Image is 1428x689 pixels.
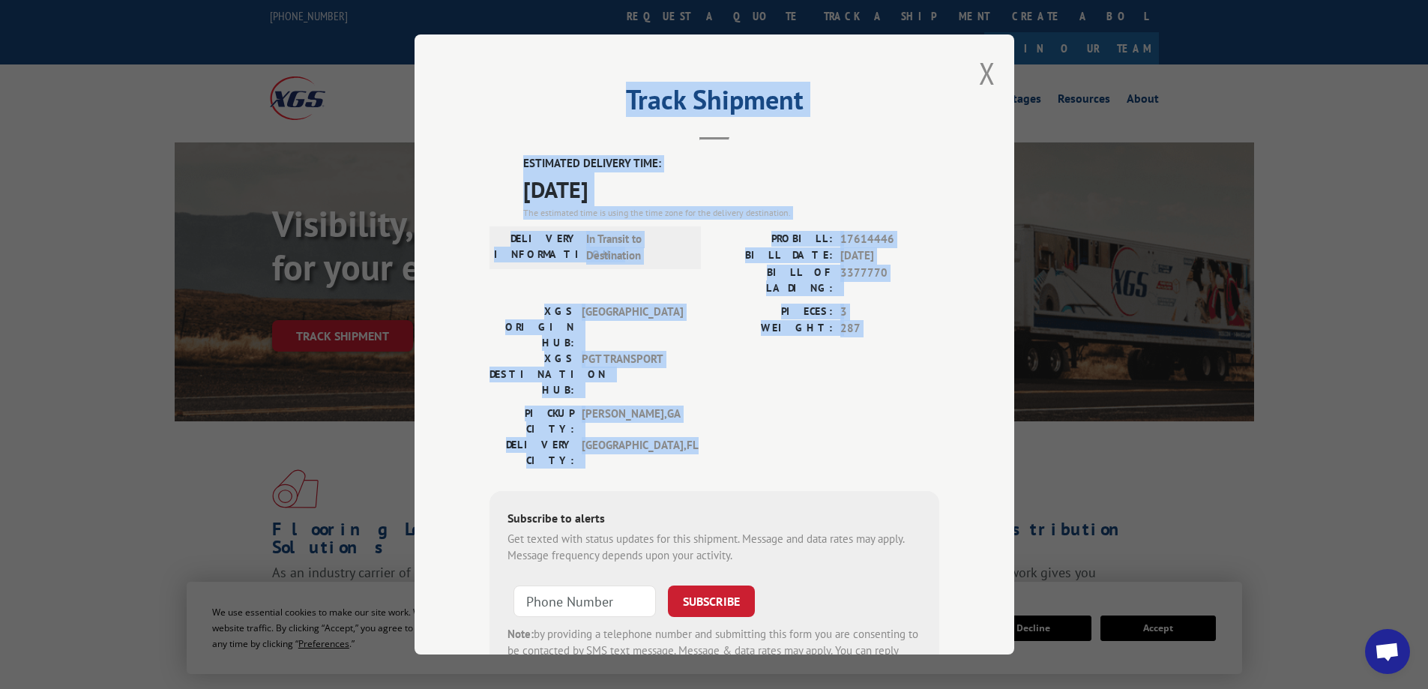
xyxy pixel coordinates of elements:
label: PIECES: [714,304,833,321]
label: PROBILL: [714,231,833,248]
div: Get texted with status updates for this shipment. Message and data rates may apply. Message frequ... [507,531,921,565]
button: SUBSCRIBE [668,586,755,617]
span: 17614446 [840,231,939,248]
button: Close modal [979,53,995,93]
span: [DATE] [840,247,939,265]
div: Subscribe to alerts [507,509,921,531]
input: Phone Number [513,586,656,617]
h2: Track Shipment [489,89,939,118]
span: [GEOGRAPHIC_DATA] , FL [582,437,683,469]
span: [PERSON_NAME] , GA [582,406,683,437]
label: BILL DATE: [714,247,833,265]
label: DELIVERY CITY: [489,437,574,469]
span: 3377770 [840,265,939,296]
label: XGS ORIGIN HUB: [489,304,574,351]
span: [DATE] [523,172,939,206]
strong: Note: [507,627,534,641]
label: ESTIMATED DELIVERY TIME: [523,155,939,172]
label: DELIVERY INFORMATION: [494,231,579,265]
span: [GEOGRAPHIC_DATA] [582,304,683,351]
span: 287 [840,320,939,337]
label: BILL OF LADING: [714,265,833,296]
span: In Transit to Destination [586,231,687,265]
label: WEIGHT: [714,320,833,337]
span: PGT TRANSPORT [582,351,683,398]
div: The estimated time is using the time zone for the delivery destination. [523,206,939,220]
label: XGS DESTINATION HUB: [489,351,574,398]
span: 3 [840,304,939,321]
label: PICKUP CITY: [489,406,574,437]
div: Open chat [1365,629,1410,674]
div: by providing a telephone number and submitting this form you are consenting to be contacted by SM... [507,626,921,677]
